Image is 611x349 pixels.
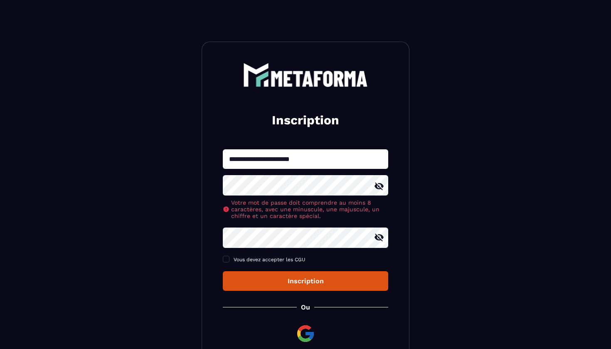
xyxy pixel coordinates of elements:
[234,257,305,262] span: Vous devez accepter les CGU
[223,63,388,87] a: logo
[296,324,315,344] img: google
[233,112,378,129] h2: Inscription
[229,277,382,285] div: Inscription
[223,271,388,291] button: Inscription
[231,199,388,219] span: Votre mot de passe doit comprendre au moins 8 caractères, avec une minuscule, une majuscule, un c...
[301,303,310,311] p: Ou
[243,63,368,87] img: logo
